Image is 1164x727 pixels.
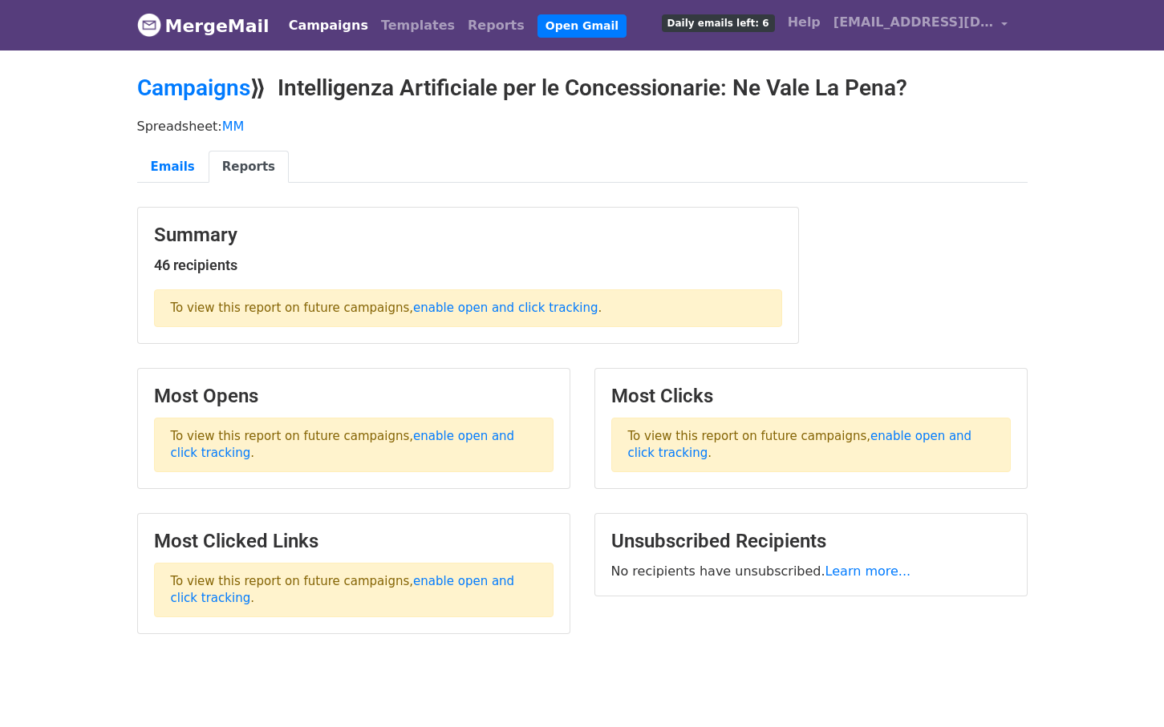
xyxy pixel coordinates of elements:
a: enable open and click tracking [413,301,598,315]
p: To view this report on future campaigns, . [611,418,1011,472]
h3: Summary [154,224,782,247]
p: To view this report on future campaigns, . [154,289,782,327]
a: Open Gmail [537,14,627,38]
a: MergeMail [137,9,270,42]
p: No recipients have unsubscribed. [611,563,1011,580]
p: To view this report on future campaigns, . [154,418,554,472]
span: [EMAIL_ADDRESS][DOMAIN_NAME] [833,13,994,32]
a: Reports [209,151,289,184]
a: [EMAIL_ADDRESS][DOMAIN_NAME] [827,6,1015,44]
a: Templates [375,10,461,42]
a: Emails [137,151,209,184]
a: Reports [461,10,531,42]
h3: Most Clicks [611,385,1011,408]
iframe: Chat Widget [1084,650,1164,727]
a: Help [781,6,827,38]
a: Campaigns [282,10,375,42]
h3: Unsubscribed Recipients [611,530,1011,553]
h3: Most Opens [154,385,554,408]
h5: 46 recipients [154,256,782,274]
p: Spreadsheet: [137,118,1028,135]
a: Daily emails left: 6 [655,6,781,38]
h3: Most Clicked Links [154,530,554,553]
a: MM [222,119,245,134]
a: Learn more... [825,563,911,579]
p: To view this report on future campaigns, . [154,563,554,617]
a: Campaigns [137,75,250,101]
img: MergeMail logo [137,13,161,37]
span: Daily emails left: 6 [662,14,775,32]
h2: ⟫ Intelligenza Artificiale per le Concessionarie: Ne Vale La Pena? [137,75,1028,102]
